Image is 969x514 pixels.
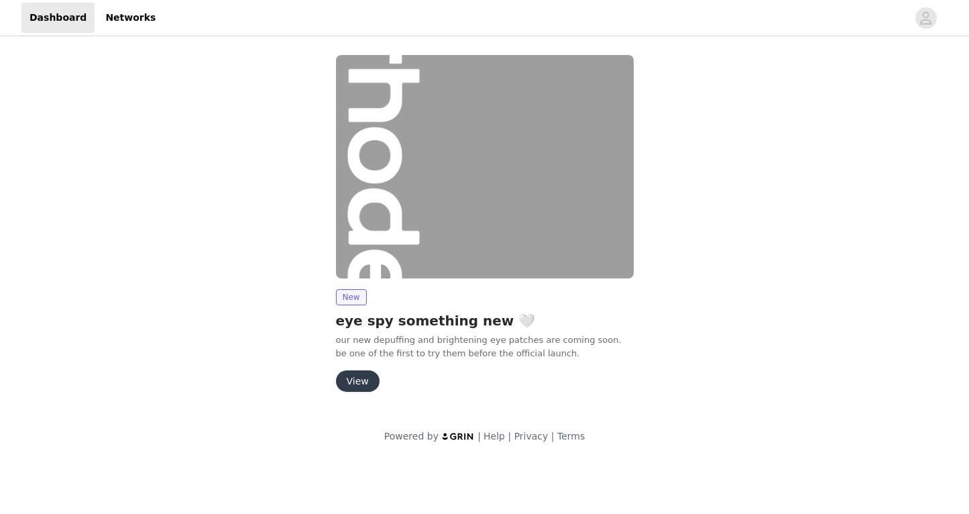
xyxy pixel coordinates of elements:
[384,431,439,442] span: Powered by
[919,7,932,29] div: avatar
[336,289,367,305] span: New
[483,431,505,442] a: Help
[477,431,481,442] span: |
[336,311,634,331] h2: eye spy something new 🤍
[514,431,549,442] a: Privacy
[551,431,555,442] span: |
[336,370,380,392] button: View
[508,431,511,442] span: |
[21,3,95,33] a: Dashboard
[557,431,585,442] a: Terms
[441,432,475,441] img: logo
[336,376,380,387] a: View
[336,55,634,278] img: rhode skin
[336,333,634,360] p: our new depuffing and brightening eye patches are coming soon. be one of the first to try them be...
[97,3,164,33] a: Networks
